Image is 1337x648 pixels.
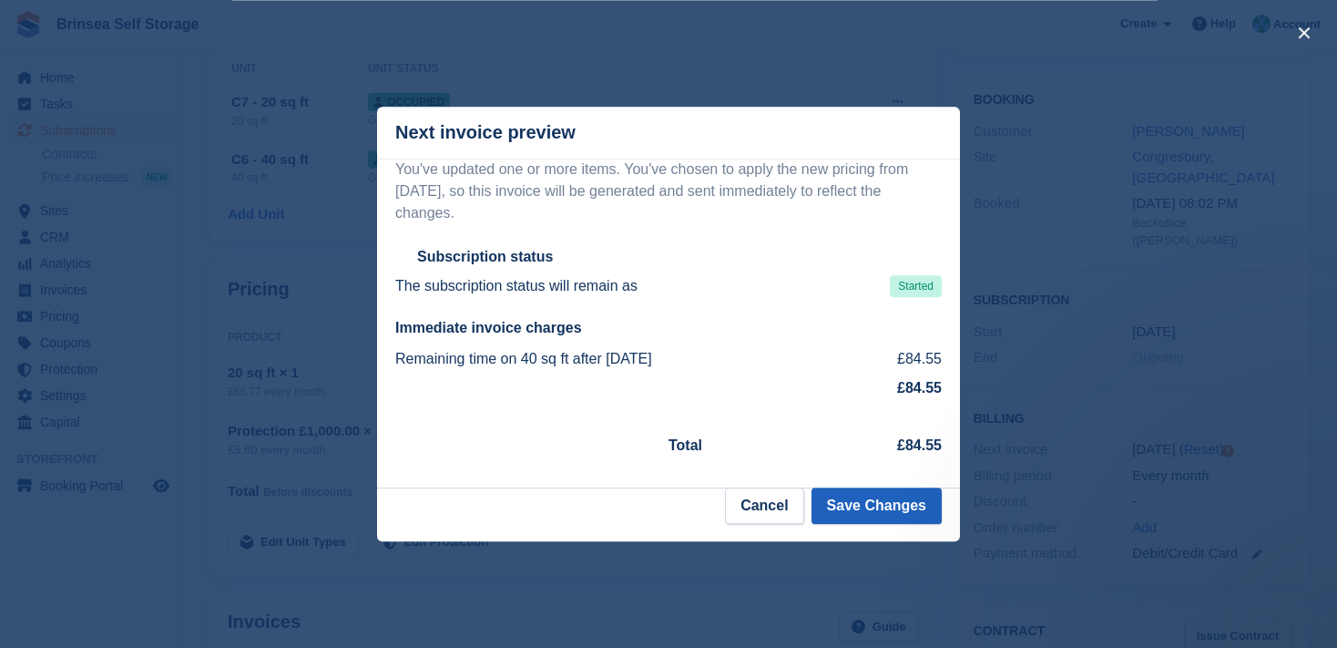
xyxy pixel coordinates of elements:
[897,380,942,396] strong: £84.55
[395,159,942,224] p: You've updated one or more items. You've chosen to apply the new pricing from [DATE], so this inv...
[890,275,942,297] span: Started
[395,275,638,297] p: The subscription status will remain as
[725,488,803,524] button: Cancel
[395,319,942,337] h2: Immediate invoice charges
[811,488,942,524] button: Save Changes
[417,248,553,266] h2: Subscription status
[897,437,942,453] strong: £84.55
[861,345,942,374] td: £84.55
[1290,18,1319,47] button: close
[395,122,576,143] p: Next invoice preview
[668,437,702,453] strong: Total
[395,345,861,374] td: Remaining time on 40 sq ft after [DATE]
